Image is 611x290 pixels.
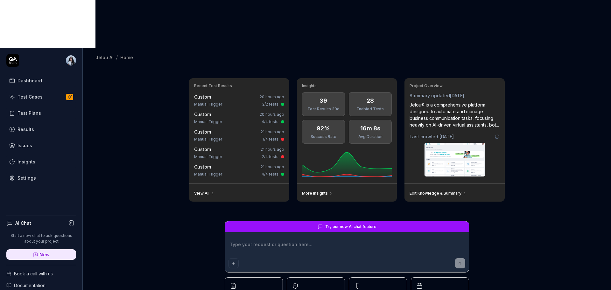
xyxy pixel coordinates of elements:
[262,154,278,160] div: 2/4 tests
[18,126,34,133] div: Results
[193,145,285,161] a: Custom21 hours agoManual Trigger2/4 tests
[320,96,327,105] div: 39
[193,92,285,108] a: Custom20 hours agoManual Trigger2/2 tests
[360,124,380,133] div: 16m 8s
[353,134,388,140] div: Avg Duration
[194,83,284,88] h3: Recent Test Results
[6,155,76,168] a: Insights
[15,220,31,226] h4: AI Chat
[6,282,76,289] a: Documentation
[450,93,464,98] time: [DATE]
[261,129,284,134] time: 21 hours ago
[6,249,76,260] a: New
[6,91,76,103] a: Test Cases
[194,101,222,107] div: Manual Trigger
[262,171,278,177] div: 4/4 tests
[6,270,76,277] a: Book a call with us
[18,77,42,84] div: Dashboard
[194,136,222,142] div: Manual Trigger
[317,124,330,133] div: 92%
[6,107,76,119] a: Test Plans
[66,55,76,66] img: d3b8c0a4-b2ec-4016-942c-38cd9e66fe47.jpg
[194,171,222,177] div: Manual Trigger
[116,54,118,60] div: /
[353,106,388,112] div: Enabled Tests
[194,191,214,196] a: View All
[193,110,285,126] a: Custom20 hours agoManual Trigger4/4 tests
[410,191,467,196] a: Edit Knowledge & Summary
[261,164,284,169] time: 21 hours ago
[263,136,278,142] div: 1/4 tests
[6,172,76,184] a: Settings
[120,54,133,60] div: Home
[302,83,392,88] h3: Insights
[18,142,32,149] div: Issues
[439,134,454,139] time: [DATE]
[261,147,284,152] time: 21 hours ago
[306,106,341,112] div: Test Results 30d
[194,119,222,125] div: Manual Trigger
[302,191,333,196] a: More Insights
[193,162,285,178] a: Custom21 hours agoManual Trigger4/4 tests
[306,134,341,140] div: Success Rate
[367,96,374,105] div: 28
[194,154,222,160] div: Manual Trigger
[95,54,114,60] div: Jelou AI
[410,83,500,88] h3: Project Overview
[194,164,211,169] span: Custom
[262,119,278,125] div: 4/4 tests
[410,93,450,98] span: Summary updated
[39,251,50,258] span: New
[194,129,211,135] span: Custom
[14,282,46,289] span: Documentation
[410,101,500,128] div: Jelou® is a comprehensive platform designed to automate and manage business communication tasks, ...
[6,139,76,152] a: Issues
[18,158,35,165] div: Insights
[194,147,211,152] span: Custom
[6,74,76,87] a: Dashboard
[194,94,211,100] span: Custom
[410,133,454,140] span: Last crawled
[18,175,36,181] div: Settings
[14,270,53,277] span: Book a call with us
[6,123,76,135] a: Results
[193,127,285,143] a: Custom21 hours agoManual Trigger1/4 tests
[262,101,278,107] div: 2/2 tests
[260,94,284,99] time: 20 hours ago
[194,112,211,117] span: Custom
[425,143,485,176] img: Screenshot
[18,93,43,100] div: Test Cases
[18,110,41,116] div: Test Plans
[325,224,376,230] span: Try our new AI chat feature
[6,233,76,244] p: Start a new chat to ask questions about your project
[260,112,284,117] time: 20 hours ago
[495,134,500,139] a: Go to crawling settings
[228,258,239,268] button: Add attachment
